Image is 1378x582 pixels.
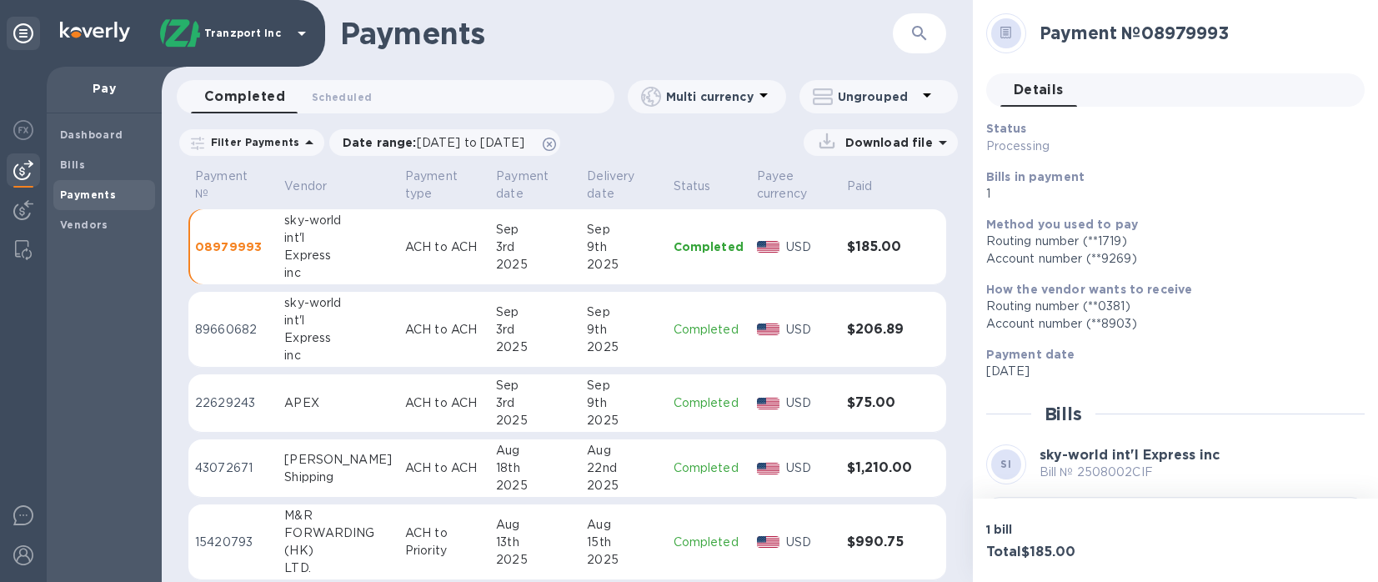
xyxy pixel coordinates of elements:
[496,477,574,494] div: 2025
[405,459,483,477] p: ACH to ACH
[847,322,913,338] h3: $206.89
[587,534,659,551] div: 15th
[757,398,779,409] img: USD
[496,221,574,238] div: Sep
[757,536,779,548] img: USD
[496,551,574,569] div: 2025
[1040,23,1351,43] h2: Payment № 08979993
[60,218,108,231] b: Vendors
[284,469,392,486] div: Shipping
[284,542,392,559] div: (HK)
[786,394,834,412] p: USD
[284,229,392,247] div: int'l
[496,534,574,551] div: 13th
[496,339,574,356] div: 2025
[284,451,392,469] div: [PERSON_NAME]
[496,304,574,321] div: Sep
[757,168,812,203] p: Payee currency
[587,321,659,339] div: 9th
[986,218,1138,231] b: Method you used to pay
[986,283,1193,296] b: How the vendor wants to receive
[496,412,574,429] div: 2025
[340,16,893,51] h1: Payments
[329,129,560,156] div: Date range:[DATE] to [DATE]
[496,168,574,203] span: Payment date
[986,233,1351,250] div: Routing number (**1719)
[587,551,659,569] div: 2025
[986,363,1351,380] p: [DATE]
[405,394,483,412] p: ACH to ACH
[587,304,659,321] div: Sep
[405,524,483,559] p: ACH to Priority
[587,442,659,459] div: Aug
[60,22,130,42] img: Logo
[587,477,659,494] div: 2025
[674,459,744,477] p: Completed
[847,178,894,195] span: Paid
[674,238,744,255] p: Completed
[587,516,659,534] div: Aug
[986,315,1351,333] div: Account number (**8903)
[838,88,917,105] p: Ungrouped
[587,412,659,429] div: 2025
[786,534,834,551] p: USD
[1000,458,1011,470] b: SI
[1045,404,1082,424] h2: Bills
[496,394,574,412] div: 3rd
[312,88,372,106] span: Scheduled
[1040,447,1220,463] b: sky-world int'l Express inc
[284,247,392,264] div: Express
[284,294,392,312] div: sky-world
[284,347,392,364] div: inc
[195,168,249,203] p: Payment №
[786,238,834,256] p: USD
[666,88,754,105] p: Multi currency
[195,534,271,551] p: 15420793
[496,168,552,203] p: Payment date
[587,394,659,412] div: 9th
[405,168,483,203] span: Payment type
[1040,464,1220,481] p: Bill № 2508002CIF
[496,321,574,339] div: 3rd
[587,221,659,238] div: Sep
[986,298,1351,315] div: Routing number (**0381)
[7,17,40,50] div: Unpin categories
[195,321,271,339] p: 89660682
[986,544,1169,560] h3: Total $185.00
[284,559,392,577] div: LTD.
[284,312,392,329] div: int'l
[847,534,913,550] h3: $990.75
[284,524,392,542] div: FORWARDING
[405,238,483,256] p: ACH to ACH
[847,460,913,476] h3: $1,210.00
[1014,78,1064,102] span: Details
[986,521,1169,538] p: 1 bill
[757,324,779,335] img: USD
[674,321,744,339] p: Completed
[343,134,533,151] p: Date range :
[674,534,744,551] p: Completed
[195,238,271,255] p: 08979993
[757,241,779,253] img: USD
[60,158,85,171] b: Bills
[284,178,327,195] p: Vendor
[786,321,834,339] p: USD
[757,168,834,203] span: Payee currency
[496,377,574,394] div: Sep
[284,264,392,282] div: inc
[587,256,659,273] div: 2025
[496,459,574,477] div: 18th
[195,459,271,477] p: 43072671
[674,178,733,195] span: Status
[496,516,574,534] div: Aug
[757,463,779,474] img: USD
[986,348,1075,361] b: Payment date
[195,168,271,203] span: Payment №
[284,329,392,347] div: Express
[587,339,659,356] div: 2025
[587,377,659,394] div: Sep
[847,239,913,255] h3: $185.00
[847,395,913,411] h3: $75.00
[60,80,148,97] p: Pay
[587,459,659,477] div: 22nd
